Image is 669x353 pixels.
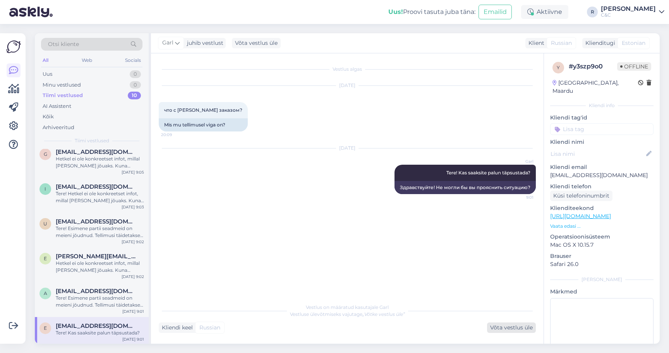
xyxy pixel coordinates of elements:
p: Märkmed [550,288,654,296]
div: Küsi telefoninumbrit [550,191,612,201]
a: [URL][DOMAIN_NAME] [550,213,611,220]
div: [DATE] [159,145,536,152]
div: [DATE] 9:05 [122,169,144,175]
div: Kliendi keel [159,324,193,332]
img: Askly Logo [6,39,21,54]
div: 10 [128,92,141,99]
span: Tiimi vestlused [75,137,109,144]
div: Tere! Esimene partii seadmeid on meieni jõudnud. Tellimusi täidetakse virtuaaljärjekorra alusel. ... [56,225,144,239]
div: Uus [43,70,52,78]
div: Võta vestlus üle [232,38,281,48]
div: [DATE] 9:01 [122,309,144,314]
span: anastasia.smm.2009@gmail.com [56,288,136,295]
div: Здравствуйте! Не могли бы вы прояснить ситуацию? [395,181,536,194]
div: 0 [130,70,141,78]
span: Tere! Kas saaksite palun täpsustada? [446,170,530,176]
span: Vestluse ülevõtmiseks vajutage [290,311,405,317]
span: Offline [617,62,651,71]
span: 9:01 [504,194,533,200]
p: Safari 26.0 [550,260,654,268]
input: Lisa tag [550,123,654,135]
p: Vaata edasi ... [550,223,654,230]
p: Mac OS X 10.15.7 [550,241,654,249]
div: Aktiivne [521,5,568,19]
div: C&C [601,12,656,18]
div: Tiimi vestlused [43,92,83,99]
span: Estonian [622,39,645,47]
p: Kliendi telefon [550,182,654,191]
div: Web [80,55,94,65]
div: [DATE] 9:02 [122,274,144,280]
span: G [44,151,47,157]
div: Mis mu tellimusel viga on? [159,118,248,131]
div: # y3szp9o0 [569,62,617,71]
p: Operatsioonisüsteem [550,233,654,241]
div: AI Assistent [43,102,71,110]
p: Kliendi tag'id [550,114,654,122]
span: e [44,256,47,261]
p: Kliendi email [550,163,654,171]
a: [PERSON_NAME]C&C [601,6,664,18]
div: Socials [124,55,142,65]
div: [DATE] 9:02 [122,239,144,245]
input: Lisa nimi [551,150,645,158]
span: Garl [162,39,173,47]
div: Kõik [43,113,54,121]
div: Arhiveeritud [43,124,74,131]
span: e [44,325,47,331]
span: 20:09 [161,132,190,138]
div: Klient [525,39,544,47]
div: [PERSON_NAME] [550,276,654,283]
div: Proovi tasuta juba täna: [388,7,475,17]
p: Kliendi nimi [550,138,654,146]
span: Otsi kliente [48,40,79,48]
div: Tere! Hetkel ei ole konkreetset infot, millal [PERSON_NAME] jõuaks. Kuna eeltellimusi on palju ja... [56,190,144,204]
div: 0 [130,81,141,89]
div: Minu vestlused [43,81,81,89]
b: Uus! [388,8,403,15]
div: [DATE] 9:03 [122,204,144,210]
div: juhib vestlust [184,39,223,47]
span: Garl [504,159,533,164]
div: Tere! Esimene partii seadmeid on meieni jõudnud. Tellimusi täidetakse virtuaaljärjekorra alusel. ... [56,295,144,309]
button: Emailid [479,5,512,19]
span: ugariomer796@gmail.com [56,218,136,225]
div: [GEOGRAPHIC_DATA], Maardu [552,79,638,95]
span: a [44,290,47,296]
span: Vestlus on määratud kasutajale Garl [306,304,389,310]
span: Ihavearm0@gmail.com [56,183,136,190]
div: Vestlus algas [159,66,536,73]
span: Russian [199,324,220,332]
span: Germo.varik5@gmail.com [56,148,136,155]
div: Klienditugi [582,39,615,47]
span: I [45,186,46,192]
div: All [41,55,50,65]
div: Hetkel ei ole konkreetset infot, millal [PERSON_NAME] jõuaks. Kuna eeltellimusi on palju ja esime... [56,260,144,274]
div: R [587,7,598,17]
p: Brauser [550,252,654,260]
span: essent@rambler.ru [56,322,136,329]
i: „Võtke vestlus üle” [362,311,405,317]
p: Klienditeekond [550,204,654,212]
div: Tere! Kas saaksite palun täpsustada? [56,329,144,336]
p: [EMAIL_ADDRESS][DOMAIN_NAME] [550,171,654,179]
span: Russian [551,39,572,47]
span: y [557,65,560,70]
span: что с [PERSON_NAME] заказом? [164,107,242,113]
div: [DATE] [159,82,536,89]
div: Võta vestlus üle [487,322,536,333]
div: [PERSON_NAME] [601,6,656,12]
span: erik@konneri.ee [56,253,136,260]
div: Kliendi info [550,102,654,109]
div: [DATE] 9:01 [122,336,144,342]
span: u [43,221,47,227]
div: Hetkel ei ole konkreetset infot, millal [PERSON_NAME] jõuaks. Kuna eeltellimusi on palju ja esime... [56,155,144,169]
